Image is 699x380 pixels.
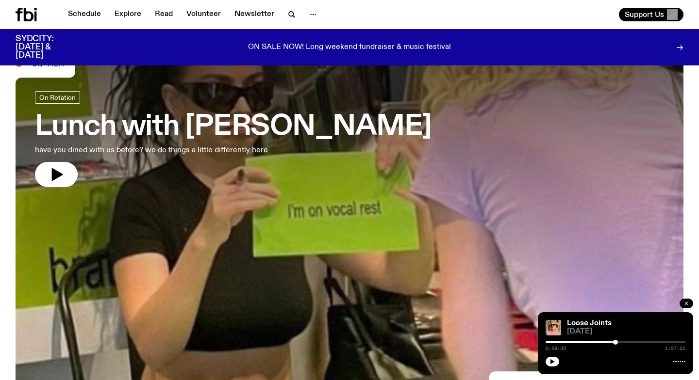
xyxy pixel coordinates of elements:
[62,8,107,21] a: Schedule
[546,320,561,335] img: Tyson stands in front of a paperbark tree wearing orange sunglasses, a suede bucket hat and a pin...
[35,91,432,187] a: Lunch with [PERSON_NAME]have you dined with us before? we do things a little differently here
[619,8,683,21] button: Support Us
[16,35,78,60] h3: SYDCITY: [DATE] & [DATE]
[39,94,76,101] span: On Rotation
[567,319,612,327] a: Loose Joints
[665,346,685,351] span: 1:57:21
[35,144,283,156] p: have you dined with us before? we do things a little differently here
[248,43,451,52] p: ON SALE NOW! Long weekend fundraiser & music festival
[32,59,64,68] span: On Air
[149,8,179,21] a: Read
[181,8,227,21] a: Volunteer
[625,10,664,19] span: Support Us
[35,113,432,141] h3: Lunch with [PERSON_NAME]
[546,346,566,351] span: 0:58:39
[567,328,685,335] span: [DATE]
[35,91,80,104] a: On Rotation
[109,8,147,21] a: Explore
[229,8,280,21] a: Newsletter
